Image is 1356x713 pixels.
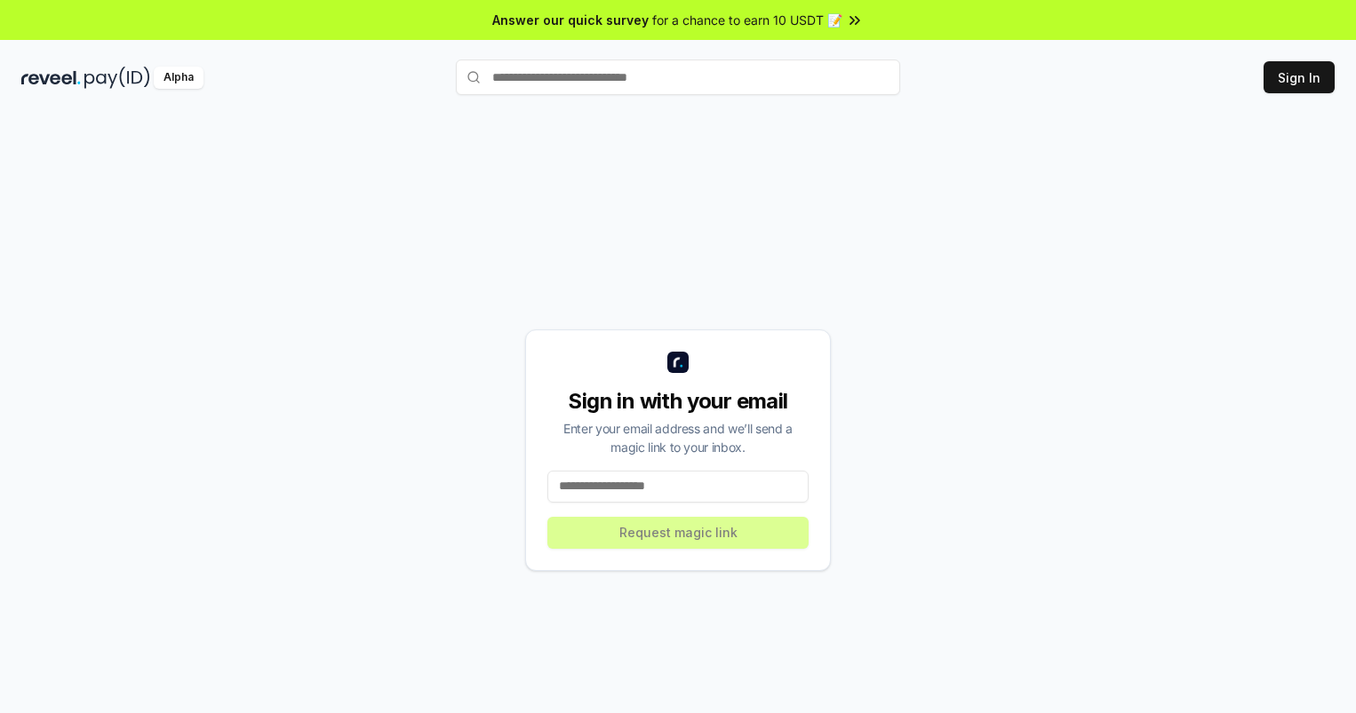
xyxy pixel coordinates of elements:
button: Sign In [1264,61,1335,93]
div: Sign in with your email [547,387,809,416]
span: for a chance to earn 10 USDT 📝 [652,11,842,29]
div: Alpha [154,67,203,89]
div: Enter your email address and we’ll send a magic link to your inbox. [547,419,809,456]
img: pay_id [84,67,150,89]
span: Answer our quick survey [492,11,649,29]
img: logo_small [667,352,689,373]
img: reveel_dark [21,67,81,89]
